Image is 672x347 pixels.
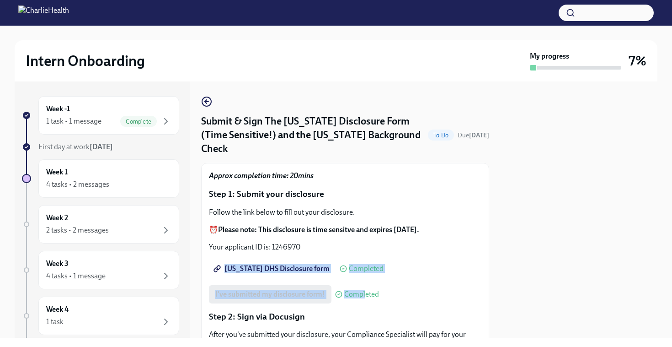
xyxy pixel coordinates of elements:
[46,104,70,114] h6: Week -1
[46,225,109,235] div: 2 tasks • 2 messages
[18,5,69,20] img: CharlieHealth
[22,205,179,244] a: Week 22 tasks • 2 messages
[428,132,454,139] span: To Do
[209,188,481,200] p: Step 1: Submit your disclosure
[209,225,481,235] p: ⏰
[120,118,157,125] span: Complete
[209,260,336,278] a: [US_STATE] DHS Disclosure form
[209,207,481,217] p: Follow the link below to fill out your disclosure.
[22,159,179,198] a: Week 14 tasks • 2 messages
[46,271,106,281] div: 4 tasks • 1 message
[46,213,68,223] h6: Week 2
[22,96,179,135] a: Week -11 task • 1 messageComplete
[209,242,481,252] p: Your applicant ID is: 1246970
[629,53,646,69] h3: 7%
[209,171,314,180] strong: Approx completion time: 20mins
[46,317,64,327] div: 1 task
[218,225,419,234] strong: Please note: This disclosure is time sensitve and expires [DATE].
[46,167,68,177] h6: Week 1
[209,311,481,323] p: Step 2: Sign via Docusign
[46,304,69,314] h6: Week 4
[22,142,179,152] a: First day at work[DATE]
[215,264,330,273] span: [US_STATE] DHS Disclosure form
[46,259,69,269] h6: Week 3
[26,52,145,70] h2: Intern Onboarding
[38,142,113,151] span: First day at work
[46,116,101,126] div: 1 task • 1 message
[458,131,489,140] span: September 11th, 2025 08:00
[201,114,424,156] h4: Submit & Sign The [US_STATE] Disclosure Form (Time Sensitive!) and the [US_STATE] Background Check
[22,251,179,289] a: Week 34 tasks • 1 message
[344,291,379,298] span: Completed
[90,142,113,151] strong: [DATE]
[530,51,569,61] strong: My progress
[22,297,179,335] a: Week 41 task
[349,265,384,272] span: Completed
[458,131,489,139] span: Due
[469,131,489,139] strong: [DATE]
[46,179,109,190] div: 4 tasks • 2 messages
